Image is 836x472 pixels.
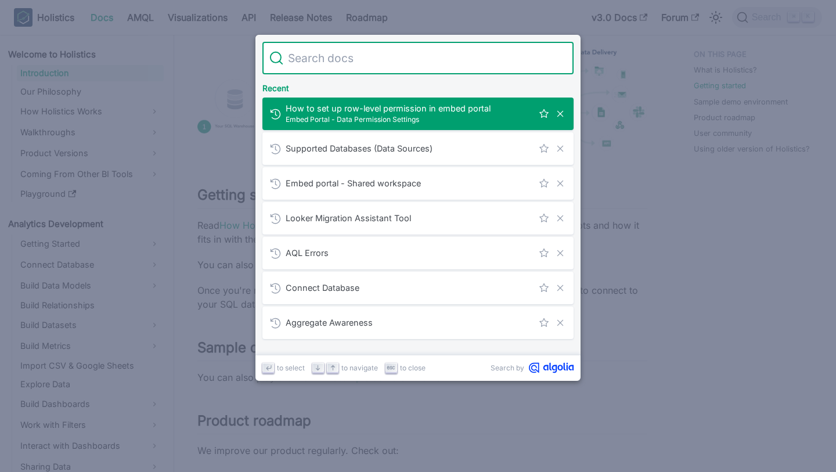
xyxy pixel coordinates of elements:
[329,363,337,372] svg: Arrow up
[538,212,550,225] button: Save this search
[538,142,550,155] button: Save this search
[286,143,533,154] span: Supported Databases (Data Sources)
[491,362,524,373] span: Search by
[262,202,574,235] a: Looker Migration Assistant Tool
[313,363,322,372] svg: Arrow down
[286,103,533,114] span: How to set up row-level permission in embed portal​
[554,177,567,190] button: Remove this search from history
[264,363,273,372] svg: Enter key
[554,247,567,260] button: Remove this search from history
[538,316,550,329] button: Save this search
[262,307,574,339] a: Aggregate Awareness
[262,272,574,304] a: Connect Database
[262,98,574,130] a: How to set up row-level permission in embed portal​Embed Portal - Data Permission Settings
[283,42,567,74] input: Search docs
[262,167,574,200] a: Embed portal - Shared workspace
[529,362,574,373] svg: Algolia
[400,362,426,373] span: to close
[262,132,574,165] a: Supported Databases (Data Sources)
[554,107,567,120] button: Remove this search from history
[387,363,395,372] svg: Escape key
[260,74,576,98] div: Recent
[554,316,567,329] button: Remove this search from history
[286,212,533,224] span: Looker Migration Assistant Tool
[341,362,378,373] span: to navigate
[538,107,550,120] button: Save this search
[262,237,574,269] a: AQL Errors
[491,362,574,373] a: Search byAlgolia
[286,282,533,293] span: Connect Database
[286,247,533,258] span: AQL Errors
[286,114,533,125] span: Embed Portal - Data Permission Settings
[554,212,567,225] button: Remove this search from history
[286,317,533,328] span: Aggregate Awareness
[554,282,567,294] button: Remove this search from history
[538,282,550,294] button: Save this search
[554,142,567,155] button: Remove this search from history
[538,177,550,190] button: Save this search
[538,247,550,260] button: Save this search
[286,178,533,189] span: Embed portal - Shared workspace
[277,362,305,373] span: to select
